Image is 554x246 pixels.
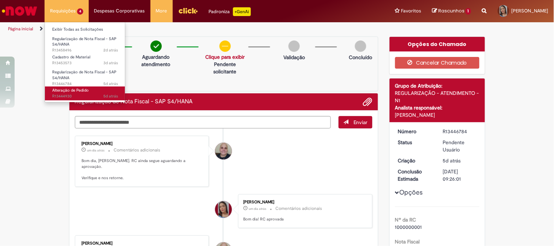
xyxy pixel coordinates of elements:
div: Pendente Usuário [443,139,477,153]
p: Bom dia, [PERSON_NAME]. RC ainda segue aguardando a aprovação. Verifique e nos retorne. [82,158,203,181]
dt: Número [393,128,438,135]
span: More [156,7,167,15]
textarea: Digite sua mensagem aqui... [75,116,331,128]
span: Regularização de Nota Fiscal - SAP S4/HANA [52,69,116,81]
div: [DATE] 09:26:01 [443,168,477,182]
div: R13446784 [443,128,477,135]
div: [PERSON_NAME] [395,111,480,119]
span: 5d atrás [103,81,118,87]
span: 5d atrás [103,93,118,99]
div: Leonardo Manoel De Souza [215,143,232,159]
p: Pendente solicitante [205,61,245,75]
div: [PERSON_NAME] [243,200,365,204]
span: Alteração de Pedido [52,88,89,93]
small: Comentários adicionais [114,147,161,153]
ul: Requisições [45,22,125,103]
span: R13446784 [52,81,118,87]
time: 26/08/2025 08:53:45 [103,81,118,87]
a: Aberto R13458496 : Regularização de Nota Fiscal - SAP S4/HANA [45,35,125,51]
img: img-circle-grey.png [355,41,366,52]
a: Aberto R13446784 : Regularização de Nota Fiscal - SAP S4/HANA [45,68,125,84]
span: Rascunhos [438,7,465,14]
span: Favoritos [401,7,421,15]
time: 27/08/2025 16:28:07 [103,60,118,66]
time: 26/08/2025 08:53:44 [443,157,461,164]
a: Página inicial [8,26,33,32]
dt: Conclusão Estimada [393,168,438,182]
img: circle-minus.png [219,41,231,52]
a: Aberto R13453573 : Cadastro de Material [45,53,125,67]
span: Cadastro de Material [52,54,90,60]
div: [PERSON_NAME] [82,142,203,146]
button: Cancelar Chamado [395,57,480,69]
a: Aberto R13444930 : Alteração de Pedido [45,87,125,100]
span: 3d atrás [103,60,118,66]
div: Opções do Chamado [390,37,485,51]
span: um dia atrás [249,207,266,211]
span: Despesas Corporativas [94,7,145,15]
div: REGULARIZAÇÃO - ATENDIMENTO - N1 [395,89,480,104]
span: 1 [466,8,471,15]
div: Analista responsável: [395,104,480,111]
span: R13458496 [52,47,118,53]
p: +GenAi [233,7,251,16]
span: [PERSON_NAME] [512,8,549,14]
p: Aguardando atendimento [139,53,173,68]
span: 2d atrás [103,47,118,53]
span: R13453573 [52,60,118,66]
div: 26/08/2025 08:53:44 [443,157,477,164]
small: Comentários adicionais [275,205,322,212]
ul: Trilhas de página [5,22,364,36]
img: click_logo_yellow_360x200.png [178,5,198,16]
div: Leandra Lopes Cruz [215,201,232,218]
div: Padroniza [209,7,251,16]
p: Bom dia! RC aprovada [243,216,365,222]
a: Exibir Todas as Solicitações [45,26,125,34]
span: R13444930 [52,93,118,99]
dt: Criação [393,157,438,164]
div: [PERSON_NAME] [82,241,203,246]
h2: Regularização de Nota Fiscal - SAP S4/HANA Histórico de tíquete [75,99,193,105]
button: Adicionar anexos [363,97,372,107]
span: Requisições [50,7,76,15]
span: 1000000001 [395,224,422,230]
a: Rascunhos [432,8,471,15]
span: um dia atrás [87,148,105,153]
p: Concluído [349,54,372,61]
span: 5d atrás [443,157,461,164]
b: Nº da RC [395,216,416,223]
time: 28/08/2025 15:03:56 [103,47,118,53]
b: Nota Fiscal [395,238,420,245]
dt: Status [393,139,438,146]
span: 4 [77,8,83,15]
button: Enviar [339,116,372,128]
span: Regularização de Nota Fiscal - SAP S4/HANA [52,36,116,47]
img: img-circle-grey.png [289,41,300,52]
div: Grupo de Atribuição: [395,82,480,89]
img: check-circle-green.png [150,41,162,52]
img: ServiceNow [1,4,38,18]
time: 29/08/2025 08:47:19 [249,207,266,211]
span: Enviar [354,119,368,126]
p: Validação [283,54,305,61]
time: 25/08/2025 15:20:02 [103,93,118,99]
a: Clique para exibir [205,54,245,60]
